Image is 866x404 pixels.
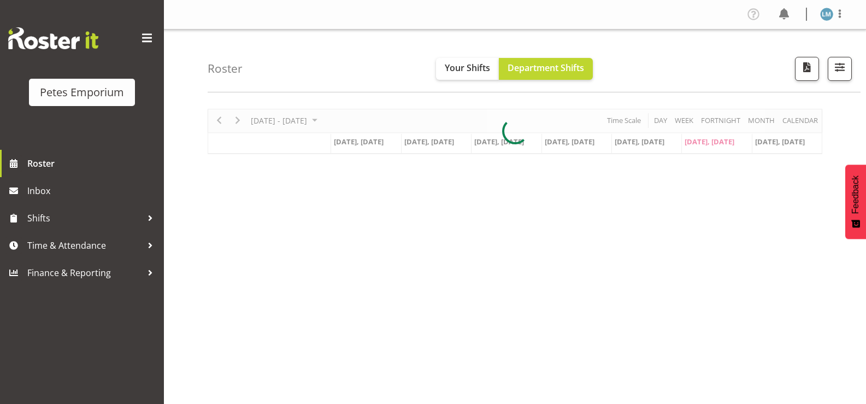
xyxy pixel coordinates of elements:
[27,265,142,281] span: Finance & Reporting
[40,84,124,101] div: Petes Emporium
[8,27,98,49] img: Rosterit website logo
[508,62,584,74] span: Department Shifts
[845,165,866,239] button: Feedback - Show survey
[499,58,593,80] button: Department Shifts
[851,175,861,214] span: Feedback
[820,8,833,21] img: lianne-morete5410.jpg
[27,210,142,226] span: Shifts
[208,62,243,75] h4: Roster
[27,237,142,254] span: Time & Attendance
[27,155,158,172] span: Roster
[445,62,490,74] span: Your Shifts
[795,57,819,81] button: Download a PDF of the roster according to the set date range.
[27,183,158,199] span: Inbox
[436,58,499,80] button: Your Shifts
[828,57,852,81] button: Filter Shifts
